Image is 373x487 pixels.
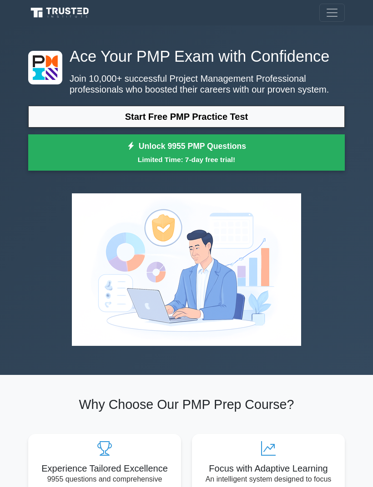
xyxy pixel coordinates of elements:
[28,47,345,66] h1: Ace Your PMP Exam with Confidence
[28,397,345,412] h2: Why Choose Our PMP Prep Course?
[319,4,345,22] button: Toggle navigation
[40,154,333,165] small: Limited Time: 7-day free trial!
[199,463,338,474] h5: Focus with Adaptive Learning
[28,73,345,95] p: Join 10,000+ successful Project Management Professional professionals who boosted their careers w...
[35,463,174,474] h5: Experience Tailored Excellence
[28,134,345,171] a: Unlock 9955 PMP QuestionsLimited Time: 7-day free trial!
[28,106,345,128] a: Start Free PMP Practice Test
[65,186,308,353] img: Project Management Professional Preview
